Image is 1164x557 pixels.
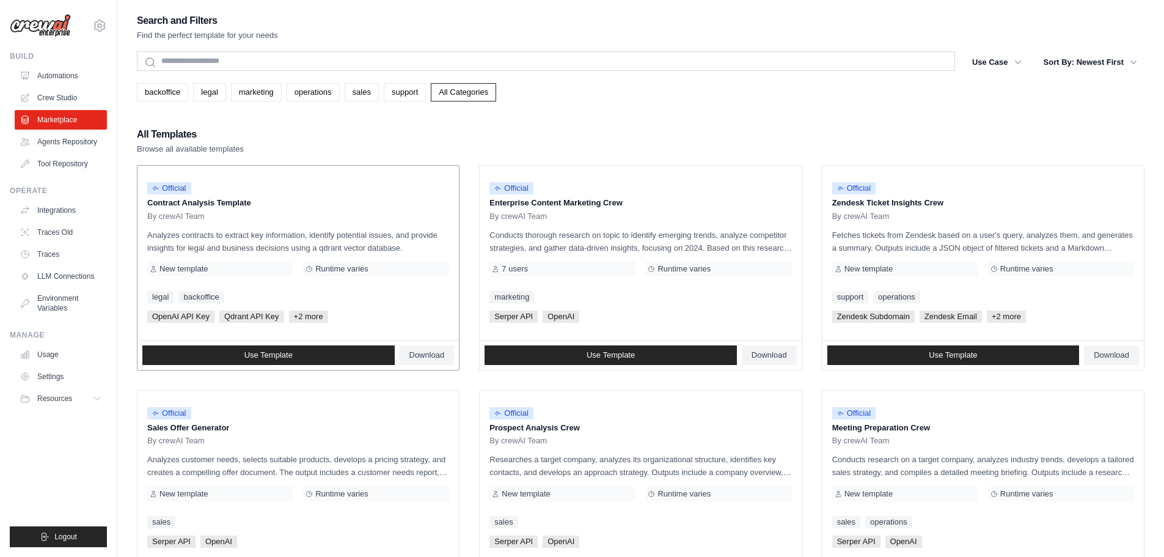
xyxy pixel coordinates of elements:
[489,229,791,254] p: Conducts thorough research on topic to identify emerging trends, analyze competitor strategies, a...
[657,264,711,274] span: Runtime varies
[193,83,225,101] a: legal
[147,197,449,209] p: Contract Analysis Template
[147,536,196,548] span: Serper API
[147,436,205,446] span: By crewAI Team
[485,345,737,365] a: Use Template
[489,311,538,323] span: Serper API
[1094,350,1129,360] span: Download
[832,197,1134,209] p: Zendesk Ticket Insights Crew
[489,182,533,194] span: Official
[1084,345,1139,365] a: Download
[137,29,278,42] p: Find the perfect template for your needs
[147,212,205,221] span: By crewAI Team
[15,345,107,364] a: Usage
[431,83,496,101] a: All Categories
[920,311,982,323] span: Zendesk Email
[15,132,107,152] a: Agents Repository
[832,422,1134,434] p: Meeting Preparation Crew
[1036,51,1144,73] button: Sort By: Newest First
[384,83,426,101] a: support
[315,264,368,274] span: Runtime varies
[502,489,550,499] span: New template
[400,345,455,365] a: Download
[543,536,579,548] span: OpenAI
[489,197,791,209] p: Enterprise Content Marketing Crew
[885,536,922,548] span: OpenAI
[200,536,237,548] span: OpenAI
[244,350,293,360] span: Use Template
[543,311,579,323] span: OpenAI
[832,536,880,548] span: Serper API
[15,223,107,242] a: Traces Old
[587,350,635,360] span: Use Template
[742,345,797,365] a: Download
[15,245,107,264] a: Traces
[15,267,107,286] a: LLM Connections
[987,311,1026,323] span: +2 more
[137,83,188,101] a: backoffice
[929,350,977,360] span: Use Template
[657,489,711,499] span: Runtime varies
[15,110,107,130] a: Marketplace
[147,291,174,303] a: legal
[147,422,449,434] p: Sales Offer Generator
[15,88,107,108] a: Crew Studio
[1000,489,1053,499] span: Runtime varies
[287,83,340,101] a: operations
[832,453,1134,479] p: Conducts research on a target company, analyzes industry trends, develops a tailored sales strate...
[832,229,1134,254] p: Fetches tickets from Zendesk based on a user's query, analyzes them, and generates a summary. Out...
[289,311,328,323] span: +2 more
[873,291,920,303] a: operations
[827,345,1080,365] a: Use Template
[10,51,107,61] div: Build
[832,182,876,194] span: Official
[832,291,868,303] a: support
[147,453,449,479] p: Analyzes customer needs, selects suitable products, develops a pricing strategy, and creates a co...
[832,516,860,528] a: sales
[15,367,107,386] a: Settings
[10,526,107,547] button: Logout
[832,311,915,323] span: Zendesk Subdomain
[147,407,191,419] span: Official
[15,389,107,408] button: Resources
[10,186,107,196] div: Operate
[37,394,72,404] span: Resources
[489,453,791,479] p: Researches a target company, analyzes its organizational structure, identifies key contacts, and ...
[489,212,547,221] span: By crewAI Team
[865,516,912,528] a: operations
[137,126,244,143] h2: All Templates
[409,350,445,360] span: Download
[15,66,107,86] a: Automations
[231,83,282,101] a: marketing
[142,345,395,365] a: Use Template
[1000,264,1053,274] span: Runtime varies
[832,436,890,446] span: By crewAI Team
[832,212,890,221] span: By crewAI Team
[844,264,893,274] span: New template
[147,229,449,254] p: Analyzes contracts to extract key information, identify potential issues, and provide insights fo...
[159,264,208,274] span: New template
[345,83,379,101] a: sales
[15,201,107,220] a: Integrations
[15,289,107,318] a: Environment Variables
[832,407,876,419] span: Official
[159,489,208,499] span: New template
[10,330,107,340] div: Manage
[489,422,791,434] p: Prospect Analysis Crew
[137,143,244,155] p: Browse all available templates
[15,154,107,174] a: Tool Repository
[147,516,175,528] a: sales
[965,51,1029,73] button: Use Case
[844,489,893,499] span: New template
[147,182,191,194] span: Official
[315,489,368,499] span: Runtime varies
[489,407,533,419] span: Official
[147,311,214,323] span: OpenAI API Key
[752,350,787,360] span: Download
[502,264,528,274] span: 7 users
[489,291,534,303] a: marketing
[489,536,538,548] span: Serper API
[54,532,77,542] span: Logout
[10,14,71,37] img: Logo
[489,436,547,446] span: By crewAI Team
